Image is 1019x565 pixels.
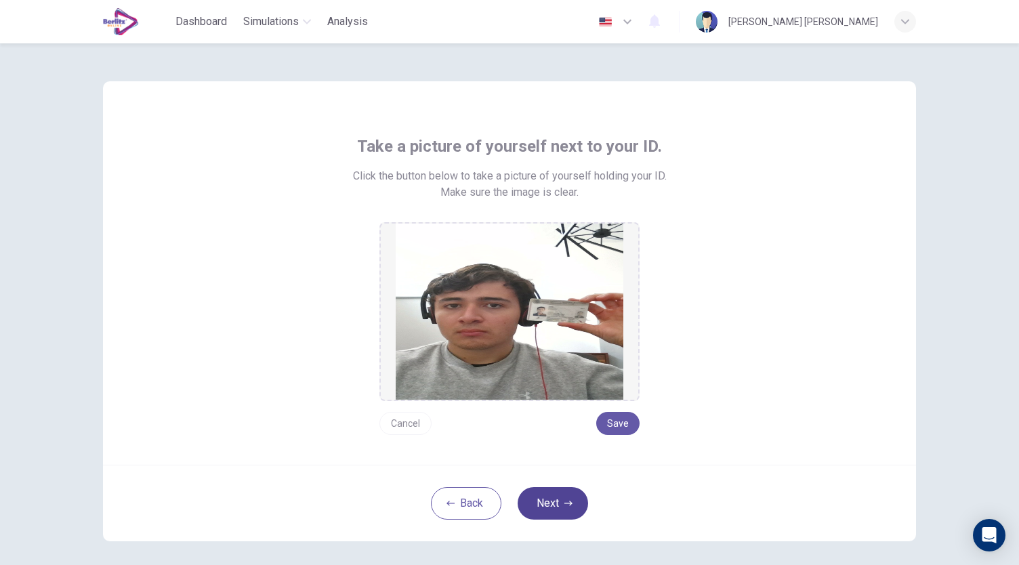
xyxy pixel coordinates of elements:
[103,8,139,35] img: EduSynch logo
[431,487,501,520] button: Back
[728,14,878,30] div: [PERSON_NAME] [PERSON_NAME]
[322,9,373,34] button: Analysis
[103,8,170,35] a: EduSynch logo
[518,487,588,520] button: Next
[379,412,432,435] button: Cancel
[696,11,718,33] img: Profile picture
[440,184,579,201] span: Make sure the image is clear.
[597,17,614,27] img: en
[243,14,299,30] span: Simulations
[238,9,316,34] button: Simulations
[396,224,623,400] img: preview screemshot
[596,412,640,435] button: Save
[327,14,368,30] span: Analysis
[357,135,662,157] span: Take a picture of yourself next to your ID.
[170,9,232,34] button: Dashboard
[353,168,667,184] span: Click the button below to take a picture of yourself holding your ID.
[175,14,227,30] span: Dashboard
[973,519,1005,551] div: Open Intercom Messenger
